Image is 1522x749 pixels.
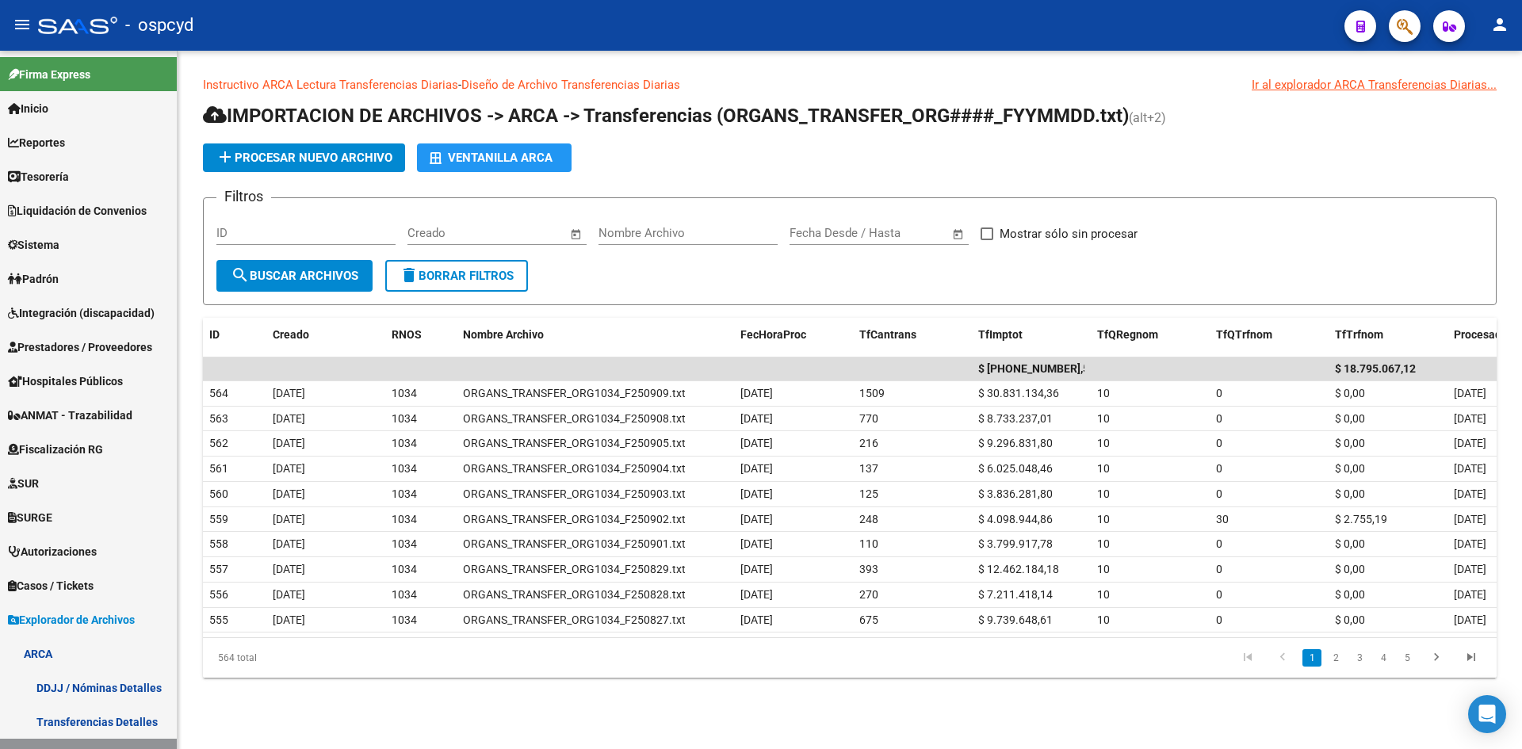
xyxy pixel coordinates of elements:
[216,147,235,166] mat-icon: add
[273,387,305,399] span: [DATE]
[8,236,59,254] span: Sistema
[1216,487,1222,500] span: 0
[1216,613,1222,626] span: 0
[1233,649,1263,667] a: go to first page
[1210,318,1329,352] datatable-header-cell: TfQTrfnom
[1097,412,1110,425] span: 10
[392,513,417,525] span: 1034
[203,78,458,92] a: Instructivo ARCA Lectura Transferencias Diarias
[8,543,97,560] span: Autorizaciones
[273,487,305,500] span: [DATE]
[859,437,878,449] span: 216
[740,487,773,500] span: [DATE]
[1216,513,1229,525] span: 30
[1371,644,1395,671] li: page 4
[740,513,773,525] span: [DATE]
[734,318,853,352] datatable-header-cell: FecHoraProc
[463,412,686,425] span: ORGANS_TRANSFER_ORG1034_F250908.txt
[1216,563,1222,575] span: 0
[859,588,878,601] span: 270
[740,387,773,399] span: [DATE]
[457,318,734,352] datatable-header-cell: Nombre Archivo
[1097,537,1110,550] span: 10
[1398,649,1417,667] a: 5
[740,328,806,341] span: FecHoraProc
[1348,644,1371,671] li: page 3
[1395,644,1419,671] li: page 5
[273,437,305,449] span: [DATE]
[231,269,358,283] span: Buscar Archivos
[978,563,1059,575] span: $ 12.462.184,18
[950,225,968,243] button: Open calendar
[1324,644,1348,671] li: page 2
[385,260,528,292] button: Borrar Filtros
[463,563,686,575] span: ORGANS_TRANSFER_ORG1034_F250829.txt
[430,143,559,172] div: Ventanilla ARCA
[209,387,228,399] span: 564
[273,513,305,525] span: [DATE]
[8,611,135,629] span: Explorador de Archivos
[8,168,69,185] span: Tesorería
[400,266,419,285] mat-icon: delete
[463,387,686,399] span: ORGANS_TRANSFER_ORG1034_F250909.txt
[209,487,228,500] span: 560
[1335,387,1365,399] span: $ 0,00
[1454,537,1486,550] span: [DATE]
[859,513,878,525] span: 248
[1454,437,1486,449] span: [DATE]
[216,151,392,165] span: Procesar nuevo archivo
[407,226,472,240] input: Fecha inicio
[273,613,305,626] span: [DATE]
[1097,613,1110,626] span: 10
[1216,328,1272,341] span: TfQTrfnom
[1335,362,1416,375] span: $ 18.795.067,12
[1335,328,1383,341] span: TfTrfnom
[740,437,773,449] span: [DATE]
[740,537,773,550] span: [DATE]
[273,462,305,475] span: [DATE]
[392,487,417,500] span: 1034
[740,563,773,575] span: [DATE]
[972,318,1091,352] datatable-header-cell: TfImptot
[1326,649,1345,667] a: 2
[385,318,457,352] datatable-header-cell: RNOS
[417,143,572,172] button: Ventanilla ARCA
[1454,613,1486,626] span: [DATE]
[8,441,103,458] span: Fiscalización RG
[392,462,417,475] span: 1034
[1454,588,1486,601] span: [DATE]
[209,613,228,626] span: 555
[978,362,1096,375] span: $ 13.097.941.017,55
[392,328,422,341] span: RNOS
[463,513,686,525] span: ORGANS_TRANSFER_ORG1034_F250902.txt
[1335,613,1365,626] span: $ 0,00
[125,8,193,43] span: - ospcyd
[209,588,228,601] span: 556
[209,412,228,425] span: 563
[1454,387,1486,399] span: [DATE]
[392,588,417,601] span: 1034
[1097,387,1110,399] span: 10
[1335,437,1365,449] span: $ 0,00
[1097,588,1110,601] span: 10
[859,537,878,550] span: 110
[463,437,686,449] span: ORGANS_TRANSFER_ORG1034_F250905.txt
[1335,537,1365,550] span: $ 0,00
[1329,318,1447,352] datatable-header-cell: TfTrfnom
[1252,76,1497,94] div: Ir al explorador ARCA Transferencias Diarias...
[1335,462,1365,475] span: $ 0,00
[486,226,563,240] input: Fecha fin
[461,78,680,92] a: Diseño de Archivo Transferencias Diarias
[1335,487,1365,500] span: $ 0,00
[740,462,773,475] span: [DATE]
[859,412,878,425] span: 770
[8,304,155,322] span: Integración (discapacidad)
[463,328,544,341] span: Nombre Archivo
[859,462,878,475] span: 137
[1454,412,1486,425] span: [DATE]
[8,475,39,492] span: SUR
[392,613,417,626] span: 1034
[13,15,32,34] mat-icon: menu
[978,412,1053,425] span: $ 8.733.237,01
[1097,563,1110,575] span: 10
